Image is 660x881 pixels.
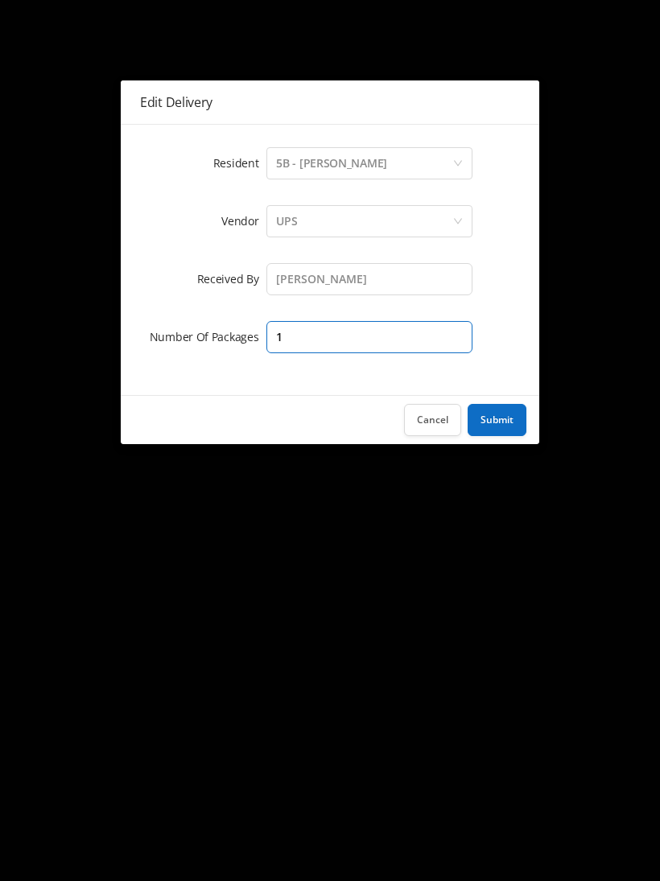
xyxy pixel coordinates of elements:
i: icon: down [453,158,463,170]
button: Cancel [404,404,461,436]
i: icon: down [453,216,463,228]
div: 5B - Nicole Fishstein [276,148,387,179]
input: Enter Name [266,263,472,295]
div: UPS [276,206,297,237]
form: Edit Delivery [140,144,520,356]
label: Vendor [221,213,266,228]
label: Received By [197,271,267,286]
button: Submit [468,404,526,436]
label: Resident [213,155,267,171]
div: Edit Delivery [140,93,520,111]
label: Number Of Packages [150,329,267,344]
